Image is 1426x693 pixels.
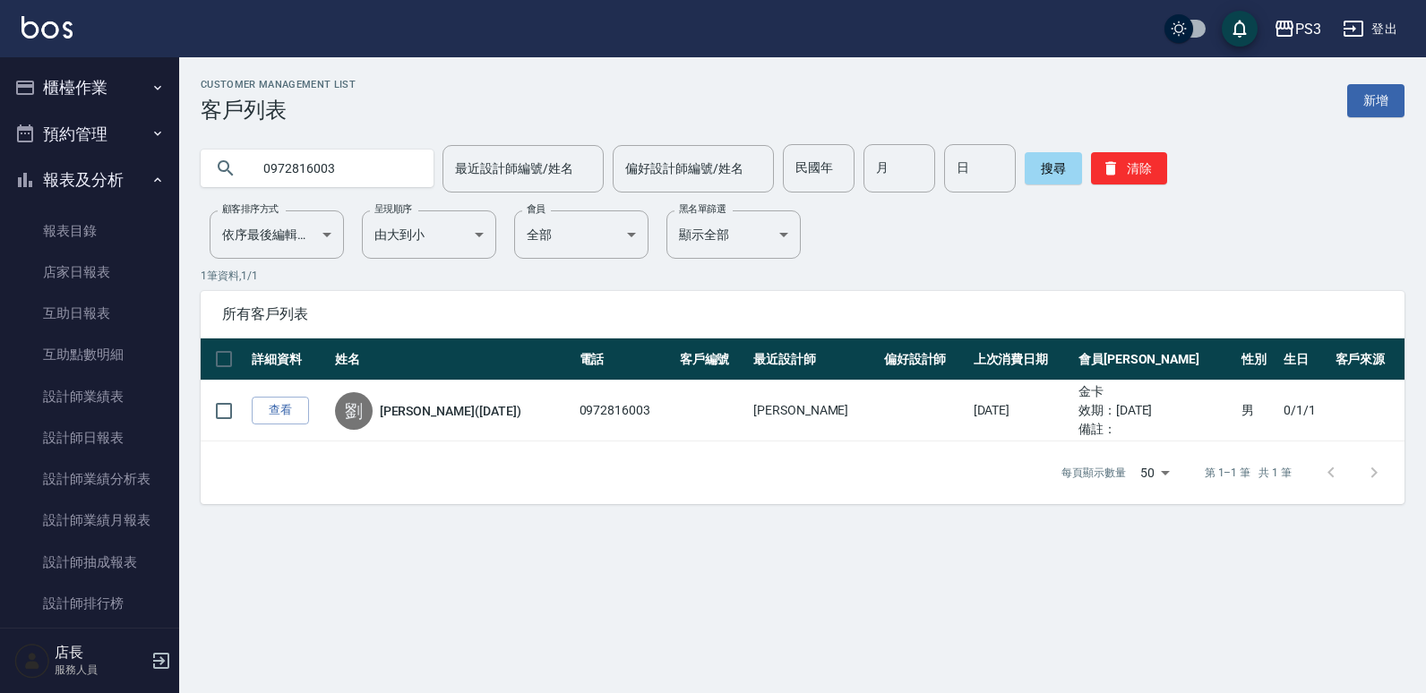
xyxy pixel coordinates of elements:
ul: 備註： [1078,420,1233,439]
th: 客戶編號 [675,338,749,381]
a: [PERSON_NAME]([DATE]) [380,402,521,420]
a: 店販抽成明細 [7,624,172,665]
label: 會員 [527,202,545,216]
button: 登出 [1336,13,1405,46]
th: 上次消費日期 [969,338,1074,381]
div: 劉 [335,392,373,430]
button: PS3 [1267,11,1328,47]
label: 顧客排序方式 [222,202,279,216]
th: 性別 [1237,338,1279,381]
a: 互助日報表 [7,293,172,334]
button: 櫃檯作業 [7,64,172,111]
a: 新增 [1347,84,1405,117]
a: 設計師日報表 [7,417,172,458]
a: 設計師業績表 [7,376,172,417]
a: 設計師抽成報表 [7,542,172,583]
button: 清除 [1091,152,1167,184]
img: Person [14,643,50,679]
th: 客戶來源 [1331,338,1405,381]
div: 顯示全部 [666,210,801,259]
div: 依序最後編輯時間 [210,210,344,259]
div: 由大到小 [362,210,496,259]
label: 黑名單篩選 [679,202,726,216]
a: 店家日報表 [7,252,172,293]
td: [PERSON_NAME] [749,381,880,441]
td: 0972816003 [575,381,675,441]
th: 姓名 [331,338,575,381]
h5: 店長 [55,644,146,662]
span: 所有客戶列表 [222,305,1383,323]
td: 男 [1237,381,1279,441]
ul: 效期： [DATE] [1078,401,1233,420]
th: 詳細資料 [247,338,331,381]
label: 呈現順序 [374,202,412,216]
td: [DATE] [969,381,1074,441]
th: 電話 [575,338,675,381]
div: 50 [1133,449,1176,497]
a: 查看 [252,397,309,424]
th: 會員[PERSON_NAME] [1074,338,1237,381]
h3: 客戶列表 [201,98,356,123]
p: 每頁顯示數量 [1061,465,1126,481]
a: 設計師排行榜 [7,583,172,624]
th: 生日 [1279,338,1330,381]
a: 報表目錄 [7,210,172,252]
button: 預約管理 [7,111,172,158]
input: 搜尋關鍵字 [251,144,419,192]
button: save [1222,11,1258,47]
p: 第 1–1 筆 共 1 筆 [1205,465,1292,481]
a: 設計師業績分析表 [7,458,172,500]
th: 偏好設計師 [880,338,969,381]
div: 全部 [514,210,649,259]
p: 服務人員 [55,662,146,678]
a: 設計師業績月報表 [7,500,172,541]
td: 0/1/1 [1279,381,1330,441]
button: 搜尋 [1025,152,1082,184]
a: 互助點數明細 [7,334,172,375]
h2: Customer Management List [201,79,356,90]
button: 報表及分析 [7,157,172,203]
p: 1 筆資料, 1 / 1 [201,268,1405,284]
th: 最近設計師 [749,338,880,381]
img: Logo [21,16,73,38]
ul: 金卡 [1078,382,1233,401]
div: PS3 [1295,18,1321,40]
